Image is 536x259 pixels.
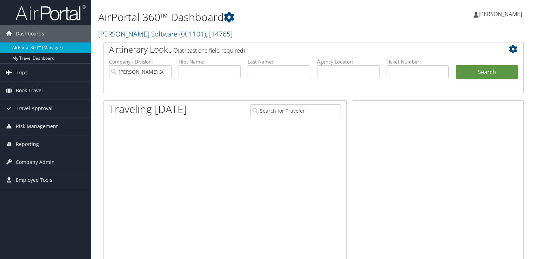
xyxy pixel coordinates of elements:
img: airportal-logo.png [15,5,86,21]
label: Last Name: [248,58,310,65]
span: [PERSON_NAME] [478,10,522,18]
span: Dashboards [16,25,44,42]
h1: AirPortal 360™ Dashboard [98,10,386,25]
span: Reporting [16,135,39,153]
span: ( 001101 ) [179,29,206,39]
a: [PERSON_NAME] [474,4,529,25]
span: Employee Tools [16,171,52,189]
label: Ticket Number: [387,58,449,65]
h2: Airtinerary Lookup [109,44,483,55]
label: Company - Division: [109,58,172,65]
span: (at least one field required) [178,47,245,54]
input: Search for Traveler [250,104,341,117]
label: Agency Locator: [317,58,380,65]
span: Travel Approval [16,100,53,117]
span: Trips [16,64,28,81]
span: Risk Management [16,118,58,135]
button: Search [456,65,518,79]
label: First Name: [179,58,241,65]
span: Book Travel [16,82,43,99]
span: , [ 14765 ] [206,29,233,39]
span: Company Admin [16,153,55,171]
h1: Traveling [DATE] [109,102,187,117]
a: [PERSON_NAME] Software [98,29,233,39]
